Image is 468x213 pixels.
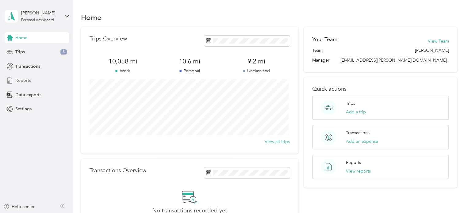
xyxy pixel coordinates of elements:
[346,159,361,166] p: Reports
[21,18,54,22] div: Personal dashboard
[312,47,323,54] span: Team
[90,167,146,174] p: Transactions Overview
[223,57,290,66] span: 9.2 mi
[415,47,449,54] span: [PERSON_NAME]
[346,109,366,115] button: Add a trip
[312,57,329,63] span: Manager
[81,14,102,21] h1: Home
[346,100,355,107] p: Trips
[434,179,468,213] iframe: Everlance-gr Chat Button Frame
[15,77,31,84] span: Reports
[3,203,35,210] button: Help center
[21,10,59,16] div: [PERSON_NAME]
[346,138,378,145] button: Add an expense
[346,168,371,174] button: View reports
[312,36,337,43] h2: Your Team
[340,58,447,63] span: [EMAIL_ADDRESS][PERSON_NAME][DOMAIN_NAME]
[90,36,127,42] p: Trips Overview
[265,139,290,145] button: View all trips
[15,63,40,70] span: Transactions
[15,92,41,98] span: Data exports
[15,106,32,112] span: Settings
[428,38,449,44] button: View Team
[223,68,290,74] p: Unclassified
[90,57,156,66] span: 10,058 mi
[60,49,67,55] span: 8
[15,35,27,41] span: Home
[15,49,25,55] span: Trips
[156,68,223,74] p: Personal
[346,130,370,136] p: Transactions
[90,68,156,74] p: Work
[312,86,449,92] p: Quick actions
[156,57,223,66] span: 10.6 mi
